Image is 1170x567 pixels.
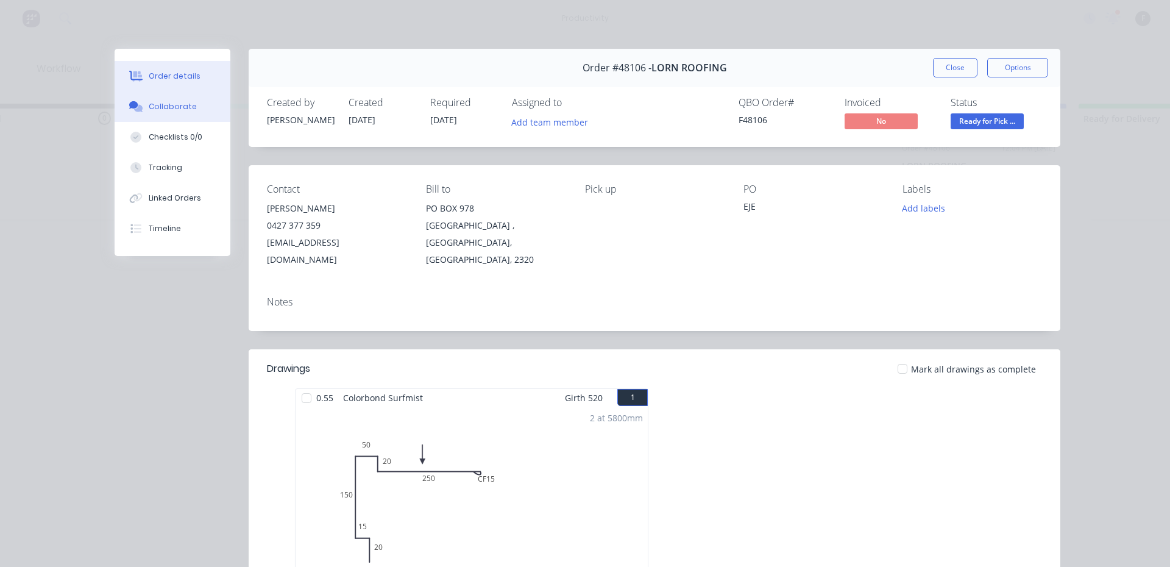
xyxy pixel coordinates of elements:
span: Colorbond Surfmist [338,389,428,407]
div: EJE [743,200,883,217]
div: 0427 377 359 [267,217,406,234]
button: Linked Orders [115,183,230,213]
span: Mark all drawings as complete [911,363,1036,376]
div: Pick up [585,184,725,195]
button: Options [987,58,1048,77]
span: [DATE] [349,114,375,126]
span: Order #48106 - [583,62,651,74]
button: Collaborate [115,91,230,122]
button: Timeline [115,213,230,244]
div: Collaborate [149,101,197,112]
div: PO BOX 978[GEOGRAPHIC_DATA] , [GEOGRAPHIC_DATA], [GEOGRAPHIC_DATA], 2320 [426,200,565,268]
button: Ready for Pick ... [951,113,1024,132]
span: 0.55 [311,389,338,407]
div: Drawings [267,362,310,376]
button: Order details [115,61,230,91]
div: [PERSON_NAME] [267,200,406,217]
div: Bill to [426,184,565,195]
div: [EMAIL_ADDRESS][DOMAIN_NAME] [267,234,406,268]
span: [DATE] [430,114,457,126]
div: Invoiced [845,97,936,109]
div: Status [951,97,1042,109]
div: [PERSON_NAME] [267,113,334,126]
div: Timeline [149,223,181,234]
div: PO [743,184,883,195]
div: Checklists 0/0 [149,132,202,143]
span: Ready for Pick ... [951,113,1024,129]
div: Contact [267,184,406,195]
button: 1 [617,389,648,406]
div: Tracking [149,162,182,173]
div: F48106 [739,113,830,126]
div: Notes [267,296,1042,308]
div: [PERSON_NAME]0427 377 359[EMAIL_ADDRESS][DOMAIN_NAME] [267,200,406,268]
span: Girth 520 [565,389,603,407]
div: Linked Orders [149,193,201,204]
div: Labels [902,184,1042,195]
button: Tracking [115,152,230,183]
div: 2 at 5800mm [590,412,643,424]
div: Created by [267,97,334,109]
button: Add labels [896,200,952,216]
span: No [845,113,918,129]
div: Required [430,97,497,109]
div: Assigned to [512,97,634,109]
span: LORN ROOFING [651,62,727,74]
button: Add team member [505,113,595,130]
div: PO BOX 978 [426,200,565,217]
button: Checklists 0/0 [115,122,230,152]
button: Close [933,58,977,77]
div: [GEOGRAPHIC_DATA] , [GEOGRAPHIC_DATA], [GEOGRAPHIC_DATA], 2320 [426,217,565,268]
div: QBO Order # [739,97,830,109]
button: Add team member [512,113,595,130]
div: Created [349,97,416,109]
div: Order details [149,71,200,82]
